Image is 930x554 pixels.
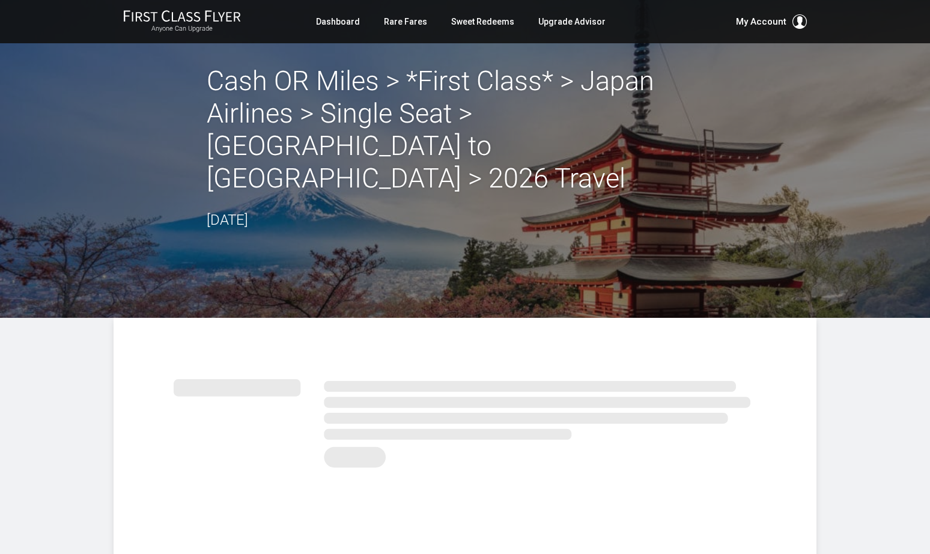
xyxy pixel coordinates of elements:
a: Upgrade Advisor [538,11,606,32]
button: My Account [736,14,807,29]
a: Sweet Redeems [451,11,514,32]
span: My Account [736,14,786,29]
small: Anyone Can Upgrade [123,25,241,33]
a: Dashboard [316,11,360,32]
h2: Cash OR Miles > *First Class* > Japan Airlines > Single Seat > [GEOGRAPHIC_DATA] to [GEOGRAPHIC_D... [207,65,723,195]
img: summary.svg [174,366,756,475]
a: First Class FlyerAnyone Can Upgrade [123,10,241,34]
a: Rare Fares [384,11,427,32]
img: First Class Flyer [123,10,241,22]
time: [DATE] [207,212,248,228]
